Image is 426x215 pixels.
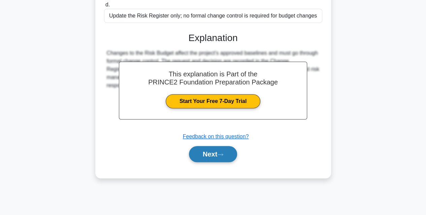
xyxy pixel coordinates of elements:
span: d. [105,2,110,7]
button: Next [189,146,237,162]
a: Start Your Free 7-Day Trial [166,94,260,108]
div: Update the Risk Register only; no formal change control is required for budget changes [104,9,322,23]
h3: Explanation [108,32,318,44]
div: Changes to the Risk Budget affect the project’s approved baselines and must go through formal cha... [107,49,320,89]
a: Feedback on this question? [183,134,249,139]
